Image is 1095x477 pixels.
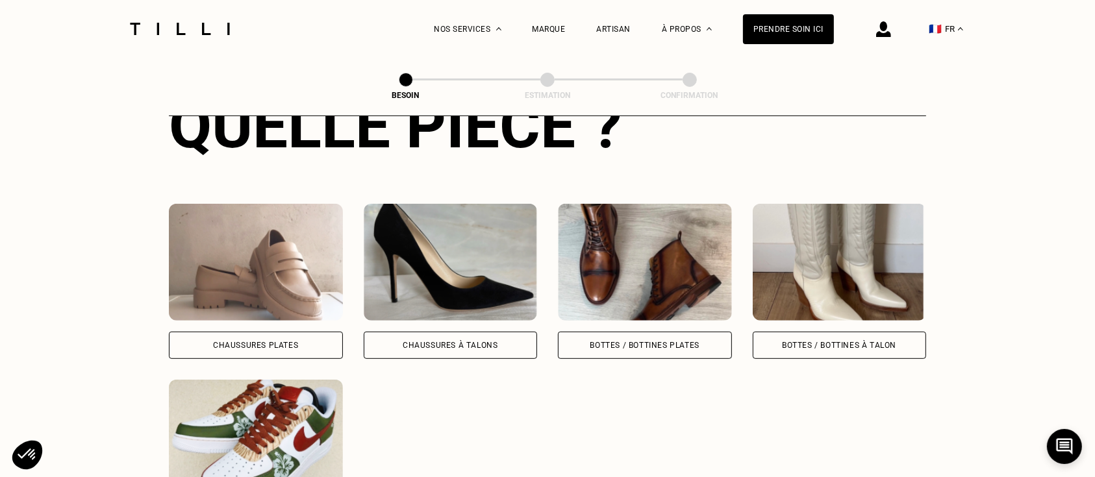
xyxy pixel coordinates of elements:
[876,21,891,37] img: icône connexion
[782,341,896,349] div: Bottes / Bottines à talon
[169,204,343,321] img: Tilli retouche votre Chaussures Plates
[929,23,942,35] span: 🇫🇷
[707,27,712,31] img: Menu déroulant à propos
[496,27,501,31] img: Menu déroulant
[590,341,699,349] div: Bottes / Bottines plates
[753,204,927,321] img: Tilli retouche votre Bottes / Bottines à talon
[597,25,631,34] a: Artisan
[125,23,234,35] img: Logo du service de couturière Tilli
[958,27,963,31] img: menu déroulant
[213,341,298,349] div: Chaussures Plates
[169,90,926,162] div: Quelle pièce ?
[558,204,732,321] img: Tilli retouche votre Bottes / Bottines plates
[743,14,834,44] a: Prendre soin ici
[403,341,497,349] div: Chaussures à Talons
[483,91,612,100] div: Estimation
[533,25,566,34] a: Marque
[341,91,471,100] div: Besoin
[625,91,755,100] div: Confirmation
[364,204,538,321] img: Tilli retouche votre Chaussures à Talons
